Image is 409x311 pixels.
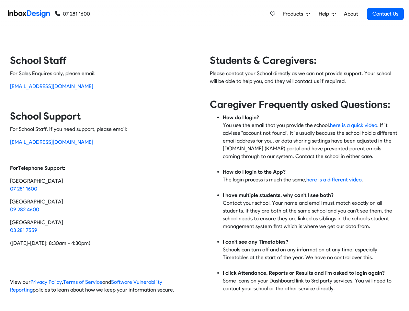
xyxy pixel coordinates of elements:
p: ([DATE]-[DATE]: 8:30am - 4:30pm) [10,239,199,247]
strong: How do I login to the App? [223,169,286,175]
a: 07 281 1600 [55,10,90,18]
li: Schools can turn off and on any information at any time, especially Timetables at the start of th... [223,238,399,269]
span: Products [283,10,306,18]
p: Please contact your School directly as we can not provide support. Your school will be able to he... [210,70,399,93]
a: [EMAIL_ADDRESS][DOMAIN_NAME] [10,83,93,89]
strong: School Support [10,110,81,122]
a: 07 281 1600 [10,186,37,192]
strong: Telephone Support: [18,165,65,171]
a: Help [316,7,338,20]
strong: I can't see any Timetables? [223,239,288,245]
li: Contact your school, Your name and email must match exactly on all students. If they are both at ... [223,191,399,238]
a: [EMAIL_ADDRESS][DOMAIN_NAME] [10,139,93,145]
a: Contact Us [367,8,404,20]
strong: I click Attendance, Reports or Results and I'm asked to login again? [223,270,385,276]
li: You use the email that you provide the school, . If it advises "account not found", it is usually... [223,114,399,168]
p: View our , and policies to learn about how we keep your information secure. [10,278,199,294]
a: Privacy Policy [30,279,62,285]
p: For School Staff, if you need support, please email: [10,125,199,133]
strong: Caregiver Frequently asked Questions: [210,98,390,110]
li: The login process is much the same, . [223,168,399,191]
strong: How do I login? [223,114,259,121]
li: Some icons on your Dashboard link to 3rd party services. You will need to contact your school or ... [223,269,399,293]
strong: School Staff [10,54,67,66]
strong: I have multiple students, why can't I see both? [223,192,334,198]
a: Terms of Service [63,279,102,285]
a: 09 282 4600 [10,206,39,213]
a: Products [280,7,312,20]
p: [GEOGRAPHIC_DATA] [10,219,199,234]
strong: For [10,165,18,171]
a: here is a different video [306,177,362,183]
p: [GEOGRAPHIC_DATA] [10,198,199,213]
span: Help [319,10,332,18]
a: About [342,7,360,20]
p: For Sales Enquires only, please email: [10,70,199,77]
a: here is a quick video [330,122,377,128]
p: [GEOGRAPHIC_DATA] [10,177,199,193]
a: 03 281 7559 [10,227,37,233]
strong: Students & Caregivers: [210,54,316,66]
